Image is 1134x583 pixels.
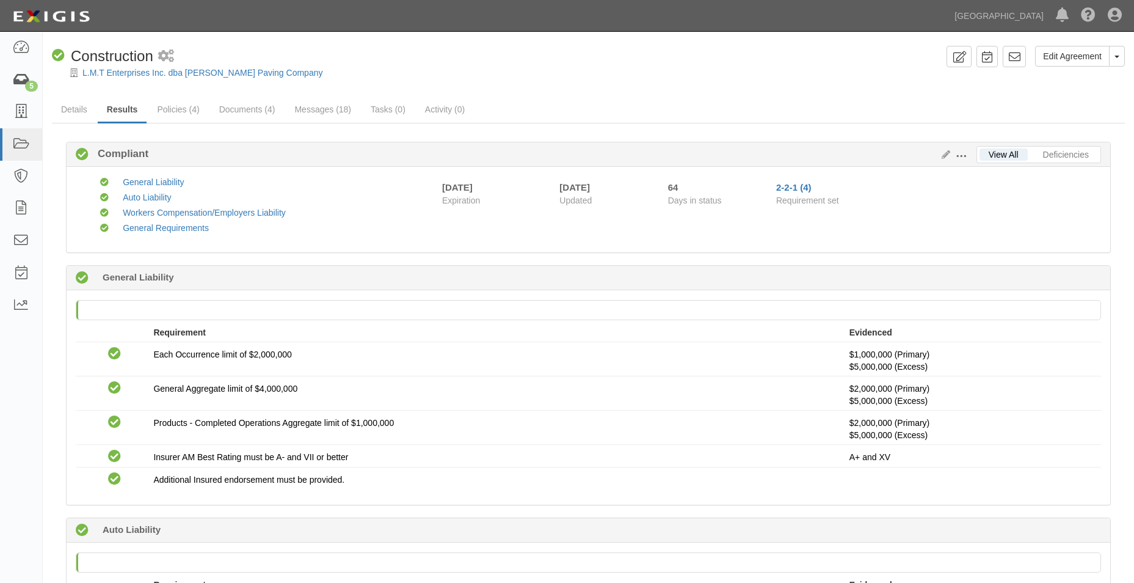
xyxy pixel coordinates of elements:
[158,50,174,63] i: 2 scheduled workflows
[416,97,474,122] a: Activity (0)
[123,193,171,202] a: Auto Liability
[123,223,209,233] a: General Requirements
[776,182,812,193] a: 2-2-1 (4)
[937,150,950,159] a: Edit Results
[123,177,184,187] a: General Liability
[76,524,89,537] i: Compliant 130 days (since 05/16/2025)
[849,396,928,406] span: Policy #N-EC700076500 Insurer: Greenwich Insurance Company
[210,97,285,122] a: Documents (4)
[108,416,121,429] i: Compliant
[559,181,649,194] div: [DATE]
[849,348,1092,373] p: $1,000,000 (Primary)
[442,194,550,207] span: Expiration
[1081,9,1096,23] i: Help Center - Complianz
[82,68,322,78] a: L.M.T Enterprises Inc. dba [PERSON_NAME] Paving Company
[849,417,1092,441] p: $2,000,000 (Primary)
[52,46,153,67] div: Construction
[1035,46,1110,67] a: Edit Agreement
[89,147,148,161] b: Compliant
[153,418,394,428] span: Products - Completed Operations Aggregate limit of $1,000,000
[52,97,96,122] a: Details
[1034,148,1098,161] a: Deficiencies
[948,4,1050,28] a: [GEOGRAPHIC_DATA]
[849,328,892,337] strong: Evidenced
[98,97,147,123] a: Results
[559,196,592,205] span: Updated
[362,97,415,122] a: Tasks (0)
[153,475,344,485] span: Additional Insured endorsement must be provided.
[103,523,161,536] b: Auto Liability
[71,48,153,64] span: Construction
[849,362,928,372] span: Policy #N-EC700076500 Insurer: Greenwich Insurance Company
[123,208,286,218] a: Workers Compensation/Employers Liability
[100,209,109,218] i: Compliant
[668,181,767,194] div: Since 07/21/2025
[25,81,38,92] div: 5
[108,348,121,361] i: Compliant
[980,148,1028,161] a: View All
[103,271,174,284] b: General Liability
[76,272,89,285] i: Compliant 130 days (since 05/16/2025)
[849,383,1092,407] p: $2,000,000 (Primary)
[776,196,839,205] span: Requirement set
[442,181,473,194] div: [DATE]
[108,382,121,395] i: Compliant
[849,430,928,440] span: Policy #N-EC700076500 Insurer: Greenwich Insurance Company
[153,452,348,462] span: Insurer AM Best Rating must be A- and VII or better
[153,328,206,337] strong: Requirement
[100,194,109,202] i: Compliant
[100,224,109,233] i: Compliant
[9,5,93,28] img: logo-5460c22ac91f19d4615b14bd174203de0afe785f0fc80cf4dbbc73dc1793850b.png
[668,196,722,205] span: Days in status
[108,450,121,463] i: Compliant
[52,50,65,62] i: Compliant
[849,451,1092,463] p: A+ and XV
[148,97,208,122] a: Policies (4)
[100,178,109,187] i: Compliant
[153,384,297,394] span: General Aggregate limit of $4,000,000
[76,148,89,161] i: Compliant
[285,97,360,122] a: Messages (18)
[153,350,291,359] span: Each Occurrence limit of $2,000,000
[108,473,121,486] i: Compliant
